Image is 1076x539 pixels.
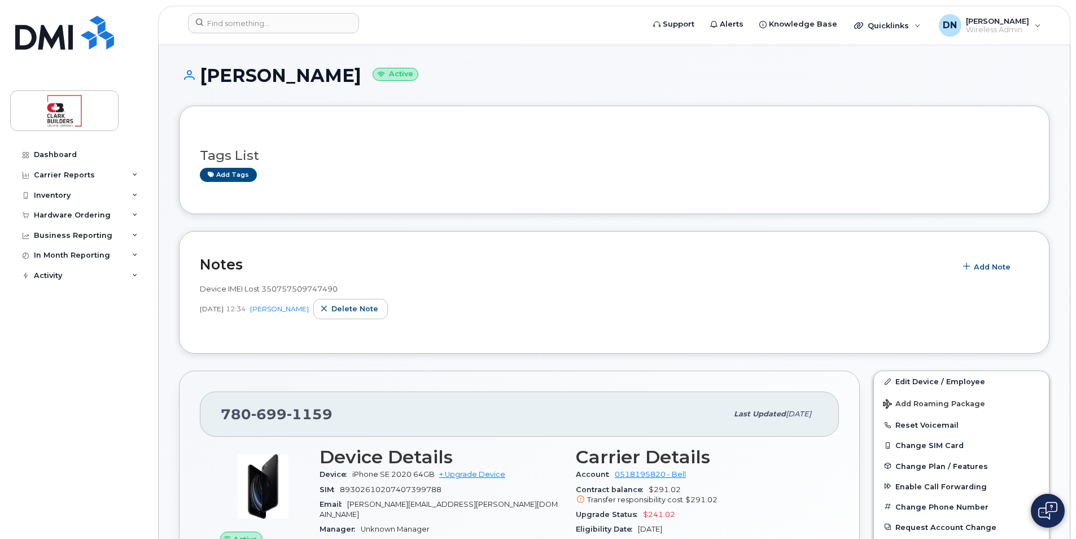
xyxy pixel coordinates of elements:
span: $291.02 [576,485,819,506]
a: [PERSON_NAME] [250,305,309,313]
a: Edit Device / Employee [874,371,1049,392]
span: 1159 [287,406,333,423]
small: Active [373,68,418,81]
button: Enable Call Forwarding [874,476,1049,497]
span: Device [320,470,352,479]
button: Add Roaming Package [874,392,1049,415]
span: Last updated [734,410,786,418]
h3: Carrier Details [576,447,819,467]
h2: Notes [200,256,950,273]
span: [DATE] [638,525,662,533]
span: Transfer responsibility cost [587,495,683,504]
button: Change Phone Number [874,497,1049,517]
span: Change Plan / Features [895,462,988,470]
a: 0518195820 - Bell [615,470,686,479]
span: 780 [221,406,333,423]
button: Reset Voicemail [874,415,1049,435]
span: Enable Call Forwarding [895,482,987,490]
span: Device IMEI Lost 350757509747490 [200,284,338,293]
span: [DATE] [200,304,224,314]
span: Unknown Manager [361,525,430,533]
span: Delete note [331,303,378,314]
span: Add Roaming Package [883,399,985,410]
a: Add tags [200,168,257,182]
img: image20231002-3703462-2fle3a.jpeg [229,453,297,520]
h3: Tags List [200,149,1029,163]
span: Upgrade Status [576,510,643,519]
span: $241.02 [643,510,675,519]
span: $291.02 [685,495,718,504]
h3: Device Details [320,447,562,467]
span: Add Note [974,262,1011,272]
span: iPhone SE 2020 64GB [352,470,435,479]
button: Add Note [956,257,1020,277]
span: [PERSON_NAME][EMAIL_ADDRESS][PERSON_NAME][DOMAIN_NAME] [320,500,558,519]
span: Account [576,470,615,479]
img: Open chat [1038,502,1057,520]
span: Contract balance [576,485,649,494]
span: 89302610207407399788 [340,485,441,494]
button: Request Account Change [874,517,1049,537]
span: Manager [320,525,361,533]
span: 12:34 [226,304,246,314]
span: Eligibility Date [576,525,638,533]
span: Email [320,500,347,508]
button: Change Plan / Features [874,456,1049,476]
h1: [PERSON_NAME] [179,66,1049,85]
a: + Upgrade Device [439,470,505,479]
span: [DATE] [786,410,811,418]
button: Change SIM Card [874,435,1049,455]
span: 699 [251,406,287,423]
span: SIM [320,485,340,494]
button: Delete note [313,299,388,319]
